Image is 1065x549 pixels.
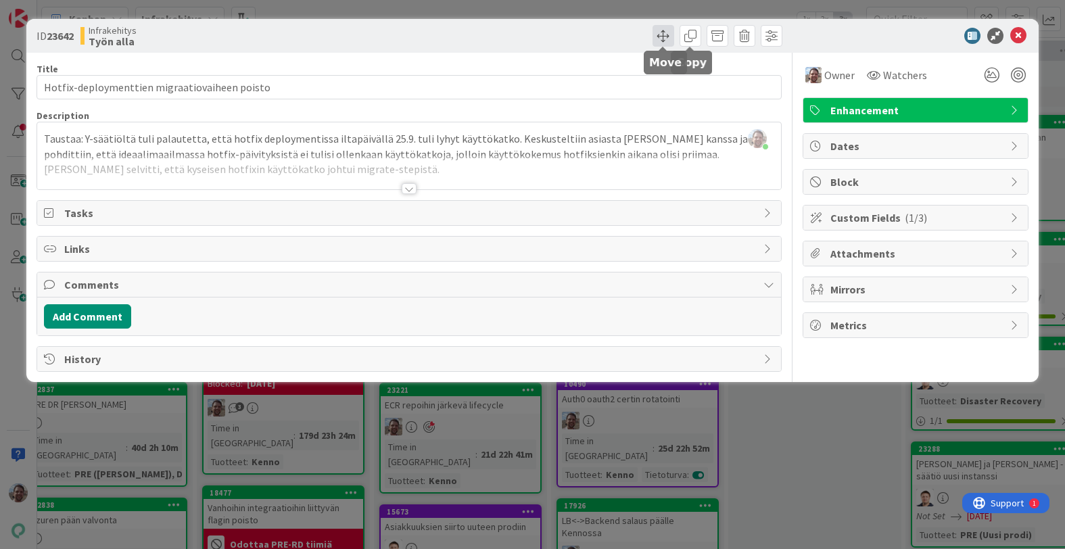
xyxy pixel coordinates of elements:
[44,131,774,177] p: Taustaa: Y-säätiöltä tuli palautetta, että hotfix deploymentissa iltapäivällä 25.9. tuli lyhyt kä...
[44,304,131,329] button: Add Comment
[830,174,1003,190] span: Block
[89,25,137,36] span: Infrakehitys
[64,351,756,367] span: History
[830,102,1003,118] span: Enhancement
[28,2,62,18] span: Support
[37,63,58,75] label: Title
[830,210,1003,226] span: Custom Fields
[649,56,682,69] h5: Move
[70,5,74,16] div: 1
[47,29,74,43] b: 23642
[677,56,707,69] h5: Copy
[883,67,927,83] span: Watchers
[37,28,74,44] span: ID
[830,138,1003,154] span: Dates
[830,281,1003,297] span: Mirrors
[37,110,89,122] span: Description
[905,211,927,224] span: ( 1/3 )
[64,205,756,221] span: Tasks
[830,245,1003,262] span: Attachments
[64,241,756,257] span: Links
[805,67,822,83] img: ET
[64,277,756,293] span: Comments
[824,67,855,83] span: Owner
[748,129,767,148] img: EoRT3ufFXWrKeE8sUECW36uhg63KB5MQ.jpg
[830,317,1003,333] span: Metrics
[89,36,137,47] b: Työn alla
[37,75,781,99] input: type card name here...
